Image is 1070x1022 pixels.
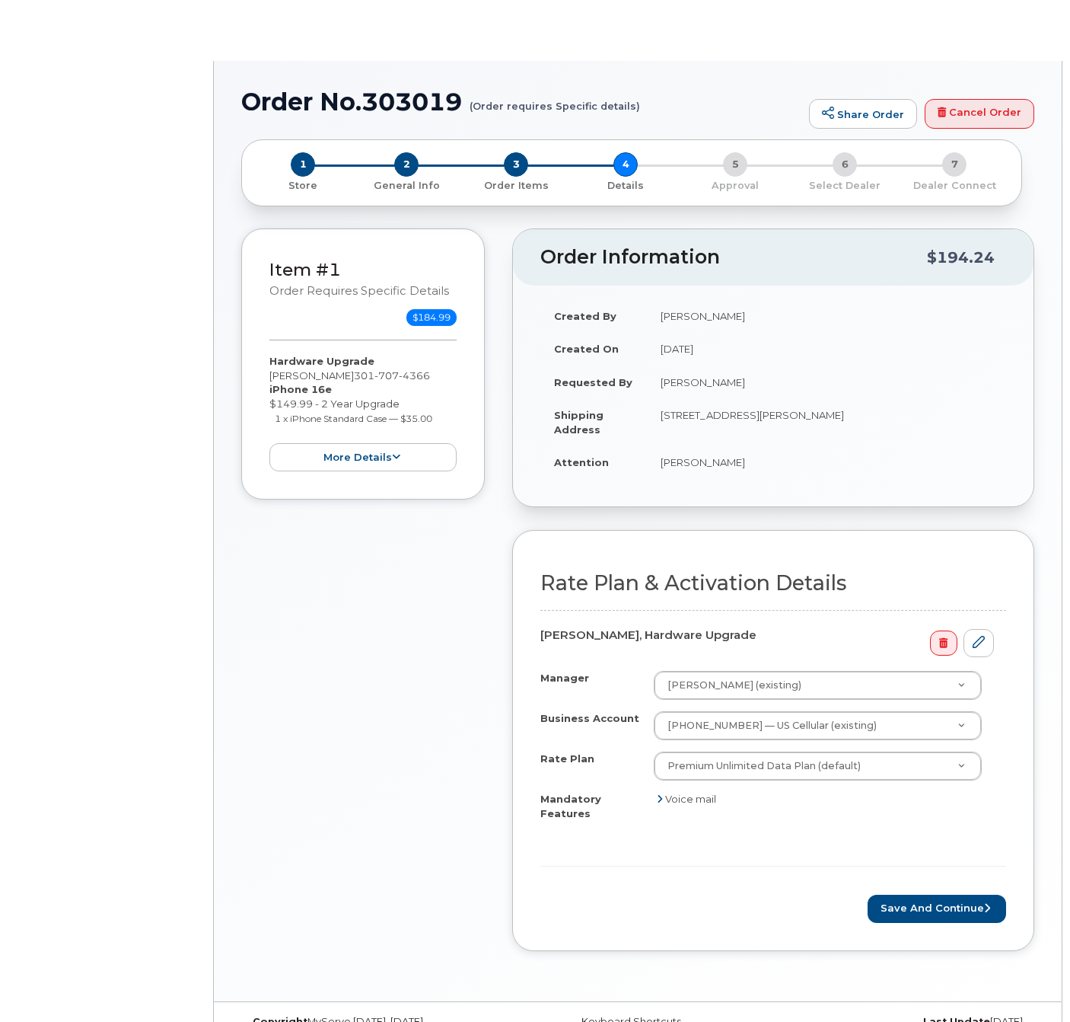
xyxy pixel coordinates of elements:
label: Mandatory Features [540,792,645,820]
strong: Attention [554,456,609,468]
button: more details [269,443,457,471]
strong: Hardware Upgrade [269,355,374,367]
strong: Requested By [554,376,632,388]
span: Premium Unlimited Data Plan (default) [667,760,861,771]
button: Save and Continue [868,895,1006,923]
small: 1 x iPhone Standard Case — $35.00 [275,413,432,424]
span: Voice mail [665,793,716,805]
h1: Order No.303019 [241,88,801,115]
label: Rate Plan [540,752,594,766]
h4: [PERSON_NAME], Hardware Upgrade [540,629,994,642]
a: 1 Store [254,177,352,193]
a: [PERSON_NAME] (existing) [654,672,981,699]
a: 3 Order Items [461,177,571,193]
div: [PERSON_NAME] $149.99 - 2 Year Upgrade [269,354,457,471]
strong: Created On [554,343,619,355]
td: [PERSON_NAME] [647,446,1006,479]
p: General Info [358,179,455,193]
td: [STREET_ADDRESS][PERSON_NAME] [647,398,1006,446]
a: Share Order [809,99,917,129]
td: [PERSON_NAME] [647,366,1006,399]
span: $184.99 [406,309,457,326]
span: 3 [504,152,528,177]
p: Order Items [467,179,565,193]
strong: Created By [554,310,616,322]
small: Order requires Specific details [269,284,449,298]
strong: Shipping Address [554,409,603,436]
span: 301 [354,369,430,382]
td: [DATE] [647,332,1006,366]
span: 707 [374,369,399,382]
a: Cancel Order [925,99,1034,129]
a: Item #1 [269,259,341,280]
span: 4366 [399,369,430,382]
a: [PHONE_NUMBER] — US Cellular (existing) [654,712,981,739]
strong: iPhone 16e [269,383,332,395]
h2: Rate Plan & Activation Details [540,572,1006,595]
span: 1 [291,152,315,177]
small: (Order requires Specific details) [470,88,640,112]
label: Business Account [540,711,639,726]
h2: Order Information [540,247,927,268]
div: $194.24 [927,243,995,272]
span: [PHONE_NUMBER] — US Cellular (existing) [658,719,877,733]
td: [PERSON_NAME] [647,299,1006,333]
p: Store [260,179,346,193]
a: Premium Unlimited Data Plan (default) [654,752,981,780]
a: 2 General Info [352,177,461,193]
label: Manager [540,671,589,685]
span: 2 [394,152,419,177]
span: [PERSON_NAME] (existing) [658,679,801,692]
